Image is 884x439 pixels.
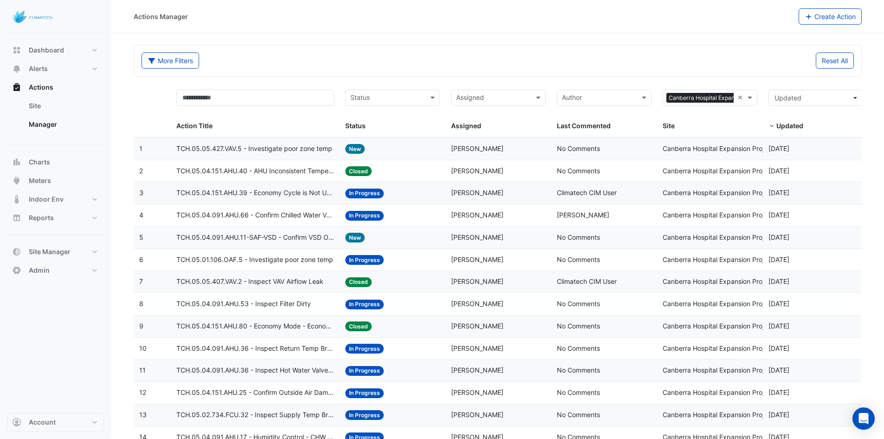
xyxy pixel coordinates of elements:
span: 13 [139,411,147,419]
span: Climatech CIM User [557,277,617,285]
span: Action Title [176,122,213,130]
span: [PERSON_NAME] [451,344,503,352]
span: Canberra Hospital Expansion Project [663,233,774,241]
app-icon: Actions [12,83,21,92]
span: 12 [139,388,146,396]
span: Canberra Hospital Expansion Project [663,300,774,308]
span: [PERSON_NAME] [451,300,503,308]
span: 2024-06-14T13:37:57.876 [768,388,789,396]
span: [PERSON_NAME] [451,388,503,396]
span: TCH.05.04.091.AHU.36 - Inspect Hot Water Valve Leak [176,365,335,376]
span: TCH.05.05.407.VAV.2 - Inspect VAV Airflow Leak [176,276,323,287]
app-icon: Meters [12,176,21,185]
button: Charts [7,153,104,171]
app-icon: Dashboard [12,46,21,55]
span: Reports [29,213,54,223]
span: 6 [139,256,143,263]
span: 2 [139,167,143,175]
span: TCH.05.04.151.AHU.40 - AHU Inconsistent Temperatures - Full O/A Unit: High SA temp w/ valves closed [176,166,335,177]
span: Site Manager [29,247,71,256]
div: Open Intercom Messenger [852,407,875,430]
button: Create Action [799,8,862,25]
span: Canberra Hospital Expansion Project [663,189,774,197]
span: Canberra Hospital Expansion Project [663,411,774,419]
span: 2024-11-18T11:19:40.002 [768,189,789,197]
span: Admin [29,266,50,275]
span: 8 [139,300,143,308]
span: TCH.05.04.151.AHU.80 - Economy Mode - Economy Damper Open when Economy Mode is OFF [176,321,335,332]
button: Dashboard [7,41,104,59]
span: In Progress [345,255,384,265]
span: 2024-06-19T10:39:54.882 [768,277,789,285]
span: 7 [139,277,143,285]
span: TCH.05.01.106.OAF.5 - Investigate poor zone temp [176,255,333,265]
span: Canberra Hospital Expansion Project [663,167,774,175]
span: Dashboard [29,46,64,55]
span: Climatech CIM User [557,189,617,197]
button: Site Manager [7,242,104,261]
span: In Progress [345,410,384,420]
button: More Filters [142,52,199,69]
span: Canberra Hospital Expansion Project [663,322,774,330]
span: [PERSON_NAME] [451,233,503,241]
span: TCH.05.04.091.AHU.66 - Confirm Chilled Water Valve Override Open (Energy Waste) [176,210,335,221]
span: Alerts [29,64,48,73]
span: Canberra Hospital Expansion Project [663,366,774,374]
span: 3 [139,189,143,197]
span: Indoor Env [29,195,64,204]
span: 11 [139,366,146,374]
span: Closed [345,277,372,287]
span: 2024-06-14T13:36:06.246 [768,411,789,419]
span: In Progress [345,300,384,309]
span: 2024-06-19T08:13:04.125 [768,344,789,352]
span: In Progress [345,388,384,398]
span: [PERSON_NAME] [451,211,503,219]
span: No Comments [557,322,600,330]
span: In Progress [345,366,384,376]
app-icon: Alerts [12,64,21,73]
span: No Comments [557,388,600,396]
button: Account [7,413,104,432]
span: New [345,233,365,242]
button: Actions [7,78,104,97]
span: New [345,144,365,154]
span: Closed [345,166,372,176]
span: [PERSON_NAME] [451,366,503,374]
span: TCH.05.02.734.FCU.32 - Inspect Supply Temp Broken Sensor [176,410,335,420]
span: [PERSON_NAME] [451,277,503,285]
span: Canberra Hospital Expansion Project [663,344,774,352]
a: Site [21,97,104,115]
button: Meters [7,171,104,190]
span: Canberra Hospital Expansion Project [663,256,774,263]
span: No Comments [557,411,600,419]
button: Alerts [7,59,104,78]
app-icon: Indoor Env [12,195,21,204]
span: Actions [29,83,53,92]
span: In Progress [345,211,384,221]
span: Canberra Hospital Expansion Project [663,144,774,152]
span: In Progress [345,344,384,354]
span: TCH.05.05.427.VAV.5 - Investigate poor zone temp [176,144,332,154]
span: Status [345,122,366,130]
span: 9 [139,322,143,330]
span: 5 [139,233,143,241]
span: Charts [29,157,50,167]
span: Meters [29,176,51,185]
span: No Comments [557,233,600,241]
app-icon: Reports [12,213,21,223]
span: Last Commented [557,122,611,130]
span: No Comments [557,344,600,352]
button: Reports [7,209,104,227]
span: 10 [139,344,147,352]
span: [PERSON_NAME] [451,189,503,197]
span: 2024-07-17T14:18:21.175 [768,233,789,241]
img: Company Logo [11,7,53,26]
button: Indoor Env [7,190,104,209]
span: 2024-06-19T11:05:39.590 [768,256,789,263]
span: No Comments [557,256,600,263]
span: Closed [345,321,372,331]
span: [PERSON_NAME] [451,411,503,419]
span: 2024-10-23T11:34:29.708 [768,211,789,219]
app-icon: Charts [12,157,21,167]
div: Actions [7,97,104,138]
